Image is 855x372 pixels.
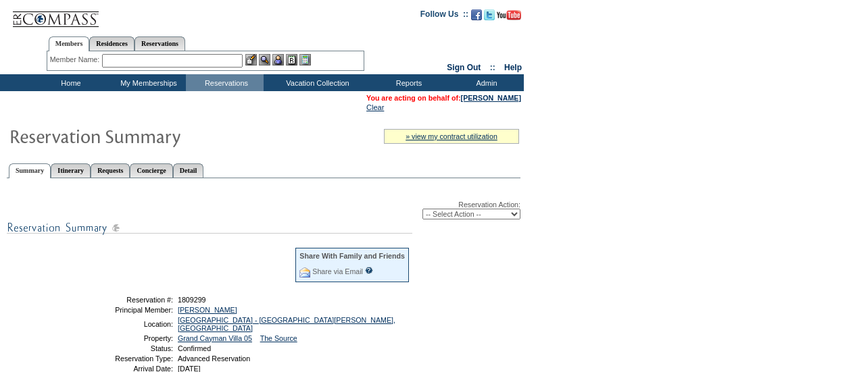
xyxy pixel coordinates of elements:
a: [GEOGRAPHIC_DATA] - [GEOGRAPHIC_DATA][PERSON_NAME], [GEOGRAPHIC_DATA] [178,316,395,332]
img: Reservaton Summary [9,122,279,149]
td: Reservations [186,74,264,91]
a: Follow us on Twitter [484,14,495,22]
a: Itinerary [51,163,91,178]
a: » view my contract utilization [406,132,497,140]
td: Principal Member: [76,306,173,314]
td: My Memberships [108,74,186,91]
img: Reservations [286,54,297,65]
td: Admin [446,74,524,91]
a: [PERSON_NAME] [178,306,237,314]
a: Reservations [135,36,185,51]
td: Reservation #: [76,296,173,304]
a: Residences [89,36,135,51]
a: Clear [366,103,384,111]
td: Property: [76,334,173,342]
img: Follow us on Twitter [484,9,495,20]
a: Help [504,63,522,72]
img: b_calculator.gif [299,54,311,65]
span: :: [490,63,495,72]
td: Reports [368,74,446,91]
td: Follow Us :: [420,8,468,24]
td: Home [30,74,108,91]
a: Detail [173,163,204,178]
img: subTtlResSummary.gif [7,219,412,236]
img: b_edit.gif [245,54,257,65]
span: You are acting on behalf of: [366,94,521,102]
a: Become our fan on Facebook [471,14,482,22]
span: 1809299 [178,296,206,304]
td: Status: [76,344,173,352]
a: Requests [91,163,130,178]
td: Vacation Collection [264,74,368,91]
a: Concierge [130,163,172,178]
a: Sign Out [447,63,481,72]
span: Advanced Reservation [178,354,250,363]
div: Member Name: [50,54,102,65]
a: Share via Email [312,267,363,275]
td: Reservation Type: [76,354,173,363]
a: Grand Cayman Villa 05 [178,334,252,342]
img: Impersonate [272,54,284,65]
img: Become our fan on Facebook [471,9,482,20]
div: Share With Family and Friends [299,252,405,260]
span: Confirmed [178,344,211,352]
img: View [259,54,270,65]
input: What is this? [365,267,373,274]
a: Subscribe to our YouTube Channel [497,14,521,22]
a: Summary [9,163,51,178]
td: Location: [76,316,173,332]
a: Members [49,36,90,51]
div: Reservation Action: [7,201,520,219]
a: The Source [260,334,297,342]
img: Subscribe to our YouTube Channel [497,10,521,20]
a: [PERSON_NAME] [461,94,521,102]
